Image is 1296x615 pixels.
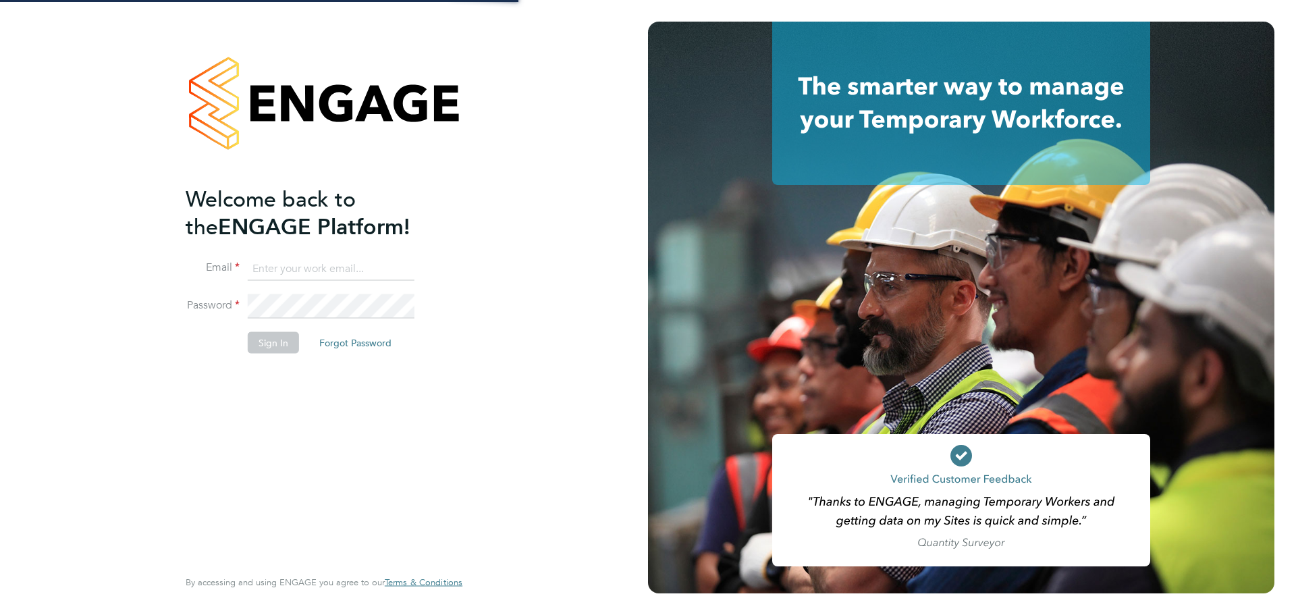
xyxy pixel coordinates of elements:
button: Sign In [248,332,299,354]
a: Terms & Conditions [385,577,462,588]
span: By accessing and using ENGAGE you agree to our [186,577,462,588]
h2: ENGAGE Platform! [186,185,449,240]
span: Welcome back to the [186,186,356,240]
input: Enter your work email... [248,257,414,281]
button: Forgot Password [308,332,402,354]
label: Password [186,298,240,313]
label: Email [186,261,240,275]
